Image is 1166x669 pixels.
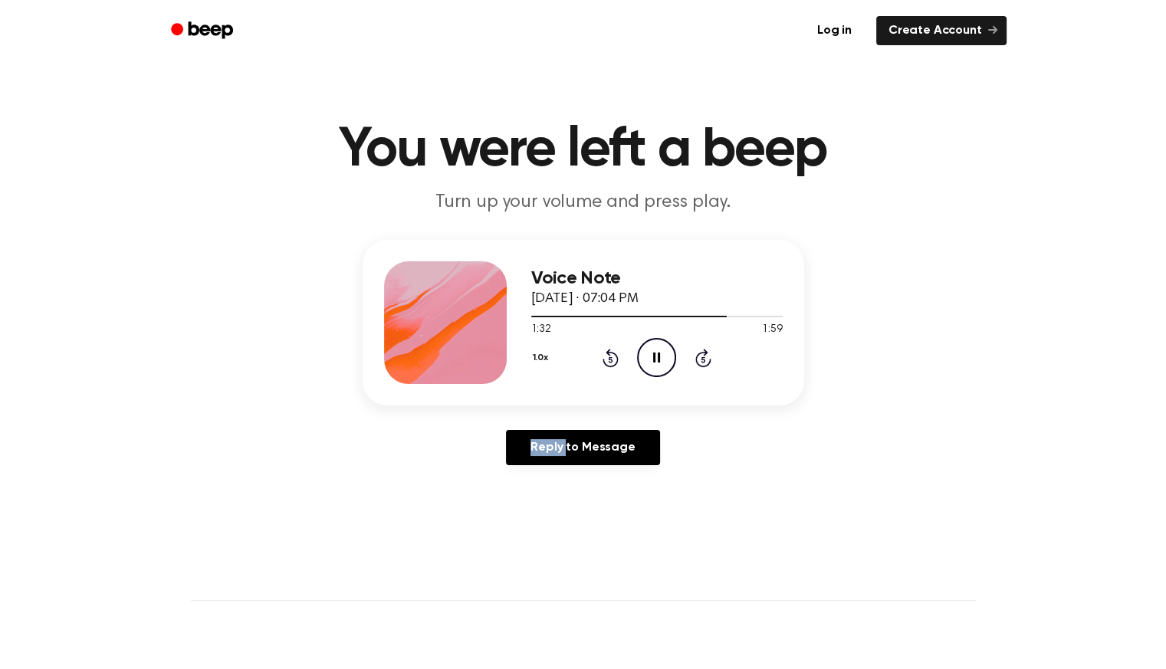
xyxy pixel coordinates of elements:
a: Create Account [876,16,1007,45]
h3: Voice Note [531,268,783,289]
span: 1:32 [531,322,551,338]
h1: You were left a beep [191,123,976,178]
a: Log in [802,13,867,48]
button: 1.0x [531,345,554,371]
a: Beep [160,16,247,46]
span: [DATE] · 07:04 PM [531,292,639,306]
a: Reply to Message [506,430,659,465]
p: Turn up your volume and press play. [289,190,878,215]
span: 1:59 [762,322,782,338]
